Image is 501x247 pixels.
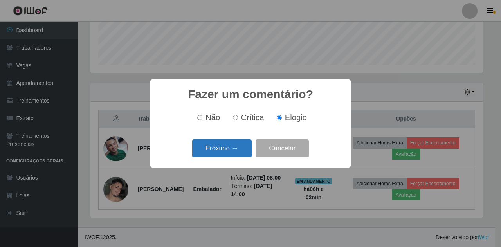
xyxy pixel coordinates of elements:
span: Elogio [285,113,307,122]
button: Cancelar [256,139,309,158]
input: Não [197,115,202,120]
input: Crítica [233,115,238,120]
span: Não [205,113,220,122]
input: Elogio [277,115,282,120]
button: Próximo → [192,139,252,158]
h2: Fazer um comentário? [188,87,313,101]
span: Crítica [241,113,264,122]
